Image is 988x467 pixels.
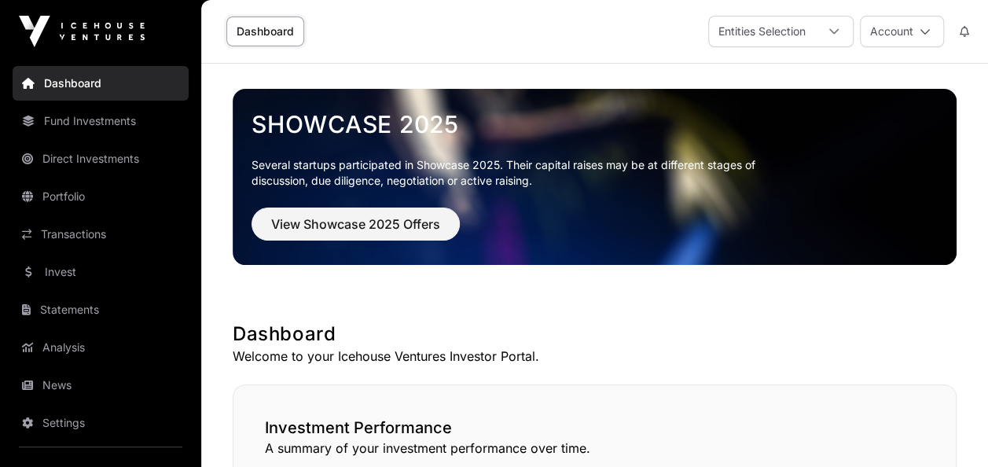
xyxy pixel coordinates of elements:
[226,17,304,46] a: Dashboard
[13,368,189,403] a: News
[19,16,145,47] img: Icehouse Ventures Logo
[252,110,938,138] a: Showcase 2025
[233,322,957,347] h1: Dashboard
[13,142,189,176] a: Direct Investments
[13,330,189,365] a: Analysis
[13,406,189,440] a: Settings
[860,16,944,47] button: Account
[13,179,189,214] a: Portfolio
[13,292,189,327] a: Statements
[909,392,988,467] iframe: Chat Widget
[271,215,440,233] span: View Showcase 2025 Offers
[233,89,957,265] img: Showcase 2025
[252,223,460,239] a: View Showcase 2025 Offers
[265,417,924,439] h2: Investment Performance
[13,104,189,138] a: Fund Investments
[13,217,189,252] a: Transactions
[233,347,957,366] p: Welcome to your Icehouse Ventures Investor Portal.
[252,208,460,241] button: View Showcase 2025 Offers
[252,157,780,189] p: Several startups participated in Showcase 2025. Their capital raises may be at different stages o...
[13,66,189,101] a: Dashboard
[13,255,189,289] a: Invest
[709,17,815,46] div: Entities Selection
[265,439,924,458] p: A summary of your investment performance over time.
